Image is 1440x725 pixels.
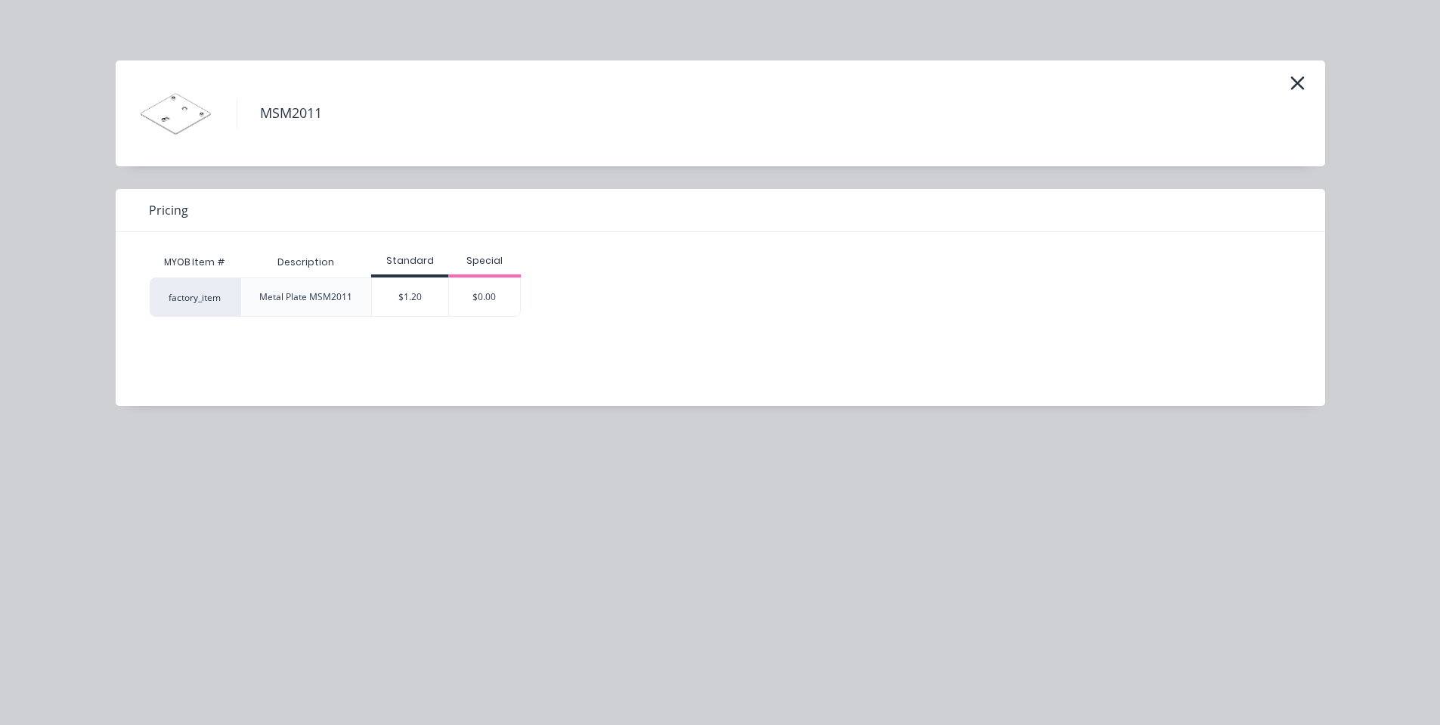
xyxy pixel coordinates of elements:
div: Special [448,254,521,268]
div: Standard [371,254,448,268]
img: MSM2011 [138,76,214,151]
div: $0.00 [449,278,520,316]
div: $1.20 [372,278,448,316]
div: Metal Plate MSM2011 [259,290,352,304]
div: factory_item [150,277,240,317]
h4: MSM2011 [237,99,345,128]
div: MYOB Item # [150,247,240,277]
div: Description [265,243,346,281]
span: Pricing [149,201,188,219]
